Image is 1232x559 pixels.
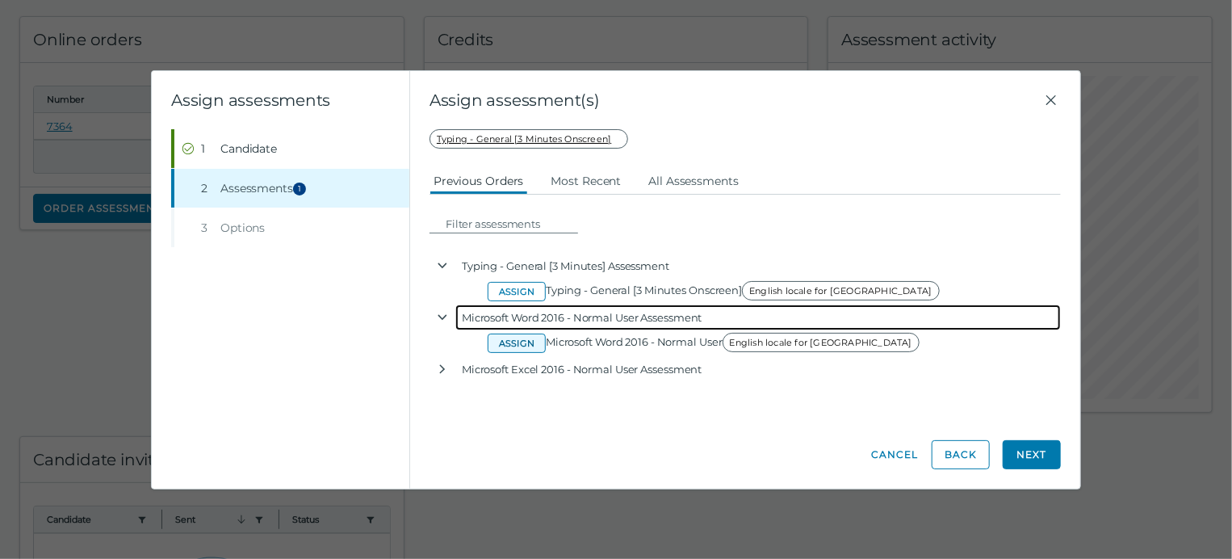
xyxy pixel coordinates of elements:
[723,333,920,352] span: English locale for [GEOGRAPHIC_DATA]
[547,166,626,195] button: Most Recent
[201,141,214,157] div: 1
[201,180,214,196] div: 2
[546,284,945,296] span: Typing - General [3 Minutes Onscreen]
[171,129,409,247] nav: Wizard steps
[455,356,1061,382] div: Microsoft Excel 2016 - Normal User Assessment
[742,281,939,301] span: English locale for [GEOGRAPHIC_DATA]
[488,282,546,301] button: Assign
[644,166,743,195] button: All Assessments
[174,129,409,168] button: Completed
[171,90,330,110] clr-wizard-title: Assign assessments
[455,253,1061,279] div: Typing - General [3 Minutes] Assessment
[1041,90,1061,110] button: Close
[182,142,195,155] cds-icon: Completed
[293,183,306,195] span: 1
[174,169,409,208] button: 2Assessments1
[546,335,924,348] span: Microsoft Word 2016 - Normal User
[220,180,311,196] span: Assessments
[455,305,1061,330] div: Microsoft Word 2016 - Normal User Assessment
[870,440,919,469] button: Cancel
[932,440,990,469] button: Back
[439,214,578,233] input: Filter assessments
[430,90,1041,110] span: Assign assessment(s)
[1003,440,1061,469] button: Next
[488,334,546,353] button: Assign
[220,141,277,157] span: Candidate
[430,129,628,149] span: Typing - General [3 Minutes Onscreen]
[430,166,528,195] button: Previous Orders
